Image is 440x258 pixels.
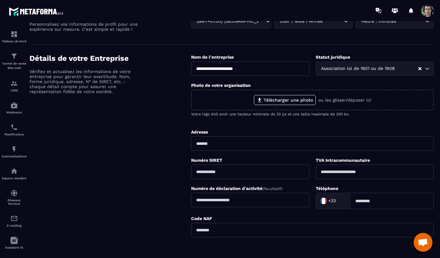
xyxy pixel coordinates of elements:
[2,111,27,114] p: Webinaire
[396,65,418,72] input: Search for option
[10,124,18,131] img: scheduler
[2,224,27,227] p: E-mailing
[30,69,139,94] p: Vérifiez et actualisez les informations de votre entreprise pour garantir leur exactitude. Nom, f...
[2,133,27,136] p: Planificateur
[2,75,27,97] a: formationformationCRM
[254,95,316,105] label: Télécharger une photo
[262,187,282,191] span: (Facultatif)
[316,158,370,163] label: TVA Intracommunautaire
[2,210,27,232] a: emailemailE-mailing
[10,215,18,222] img: email
[2,61,27,70] p: Tunnel de vente Site web
[318,97,371,103] p: ou les glisser/déposer ici
[320,65,396,72] span: Association loi de 1901 ou de 1908
[10,167,18,175] img: automations
[316,186,338,191] label: Téléphone
[2,97,27,119] a: automationsautomationsWebinaire
[2,26,27,48] a: formationformationTableau de bord
[191,216,212,221] label: Code NAF
[316,55,350,60] label: Statut juridique
[2,48,27,75] a: formationformationTunnel de vente Site web
[191,112,434,116] p: Votre logo doit avoir une hauteur minimale de 32 px et une taille maximale de 300 ko.
[414,233,432,252] div: Ouvrir le chat
[191,14,271,29] div: Search for option
[418,66,421,71] button: Clear Selected
[316,61,434,76] div: Search for option
[2,141,27,163] a: automationsautomationsAutomatisations
[356,14,434,29] div: Search for option
[316,193,350,209] div: Search for option
[259,18,264,25] input: Search for option
[30,54,191,63] h4: Détails de votre Entreprise
[191,129,208,134] label: Adresse
[2,176,27,180] p: Espace membre
[195,18,259,25] span: (GMT+01:00) [GEOGRAPHIC_DATA]
[191,83,251,88] label: Photo de votre organisation
[30,22,139,32] p: Personnalisez vos informations de profil pour une expérience sur mesure. C'est simple et rapide !
[337,196,344,206] input: Search for option
[2,185,27,210] a: social-networksocial-networkRéseaux Sociaux
[278,18,324,25] span: Jour / Mois / Année
[328,198,336,204] span: +33
[397,18,423,25] input: Search for option
[2,232,27,254] a: Assistant IA
[10,189,18,197] img: social-network
[9,6,65,17] img: logo
[10,102,18,109] img: automations
[10,52,18,60] img: formation
[360,18,397,25] span: Heure : minutes
[2,155,27,158] p: Automatisations
[191,186,282,191] label: Numéro de déclaration d'activité
[2,119,27,141] a: schedulerschedulerPlanificateur
[10,30,18,38] img: formation
[274,14,352,29] div: Search for option
[10,80,18,87] img: formation
[10,145,18,153] img: automations
[191,55,234,60] label: Nom de l'entreprise
[2,89,27,92] p: CRM
[317,195,330,207] img: Country Flag
[324,18,342,25] input: Search for option
[191,158,222,163] label: Numéro SIRET
[2,163,27,185] a: automationsautomationsEspace membre
[2,39,27,43] p: Tableau de bord
[2,246,27,249] p: Assistant IA
[2,198,27,205] p: Réseaux Sociaux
